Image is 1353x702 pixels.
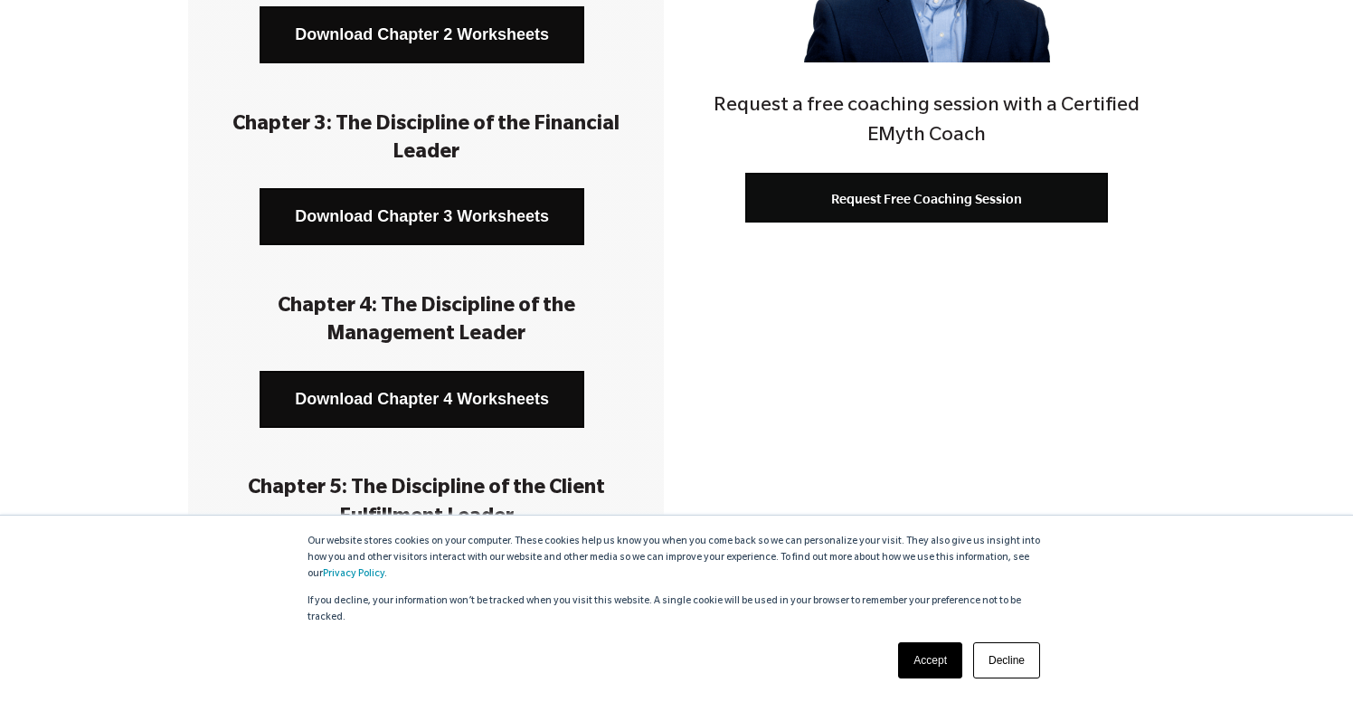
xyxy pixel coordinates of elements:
p: If you decline, your information won’t be tracked when you visit this website. A single cookie wi... [307,593,1045,626]
p: Our website stores cookies on your computer. These cookies help us know you when you come back so... [307,534,1045,583]
a: Privacy Policy [323,569,384,580]
a: Accept [898,642,962,678]
a: Request Free Coaching Session [745,173,1108,223]
a: Download Chapter 2 Worksheets [260,6,584,63]
a: Download Chapter 3 Worksheets [260,188,584,245]
span: Request Free Coaching Session [831,191,1022,206]
h3: Chapter 5: The Discipline of the Client Fulfillment Leader [215,476,637,532]
a: Decline [973,642,1040,678]
h3: Chapter 3: The Discipline of the Financial Leader [215,112,637,168]
a: Download Chapter 4 Worksheets [260,371,584,428]
h4: Request a free coaching session with a Certified EMyth Coach [689,92,1165,153]
h3: Chapter 4: The Discipline of the Management Leader [215,294,637,350]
